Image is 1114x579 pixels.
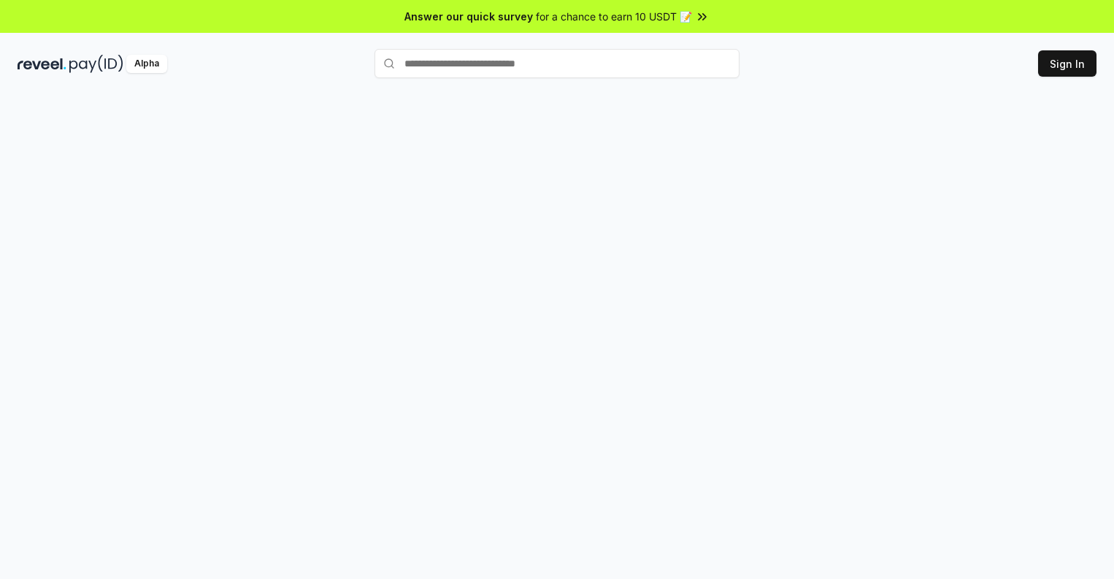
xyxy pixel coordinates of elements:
[69,55,123,73] img: pay_id
[536,9,692,24] span: for a chance to earn 10 USDT 📝
[1038,50,1096,77] button: Sign In
[126,55,167,73] div: Alpha
[18,55,66,73] img: reveel_dark
[404,9,533,24] span: Answer our quick survey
